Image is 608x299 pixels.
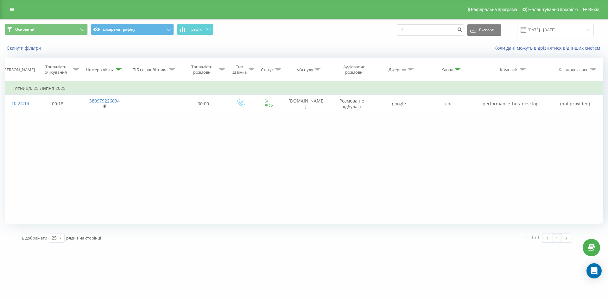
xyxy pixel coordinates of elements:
td: П’ятниця, 25 Липня 2025 [5,82,603,95]
div: Кампанія [500,67,518,72]
td: (not provided) [548,95,603,113]
div: Тип дзвінка [232,64,247,75]
a: 1 [552,234,561,242]
div: 10:24:14 [11,97,28,110]
input: Пошук за номером [397,24,464,36]
div: Статус [261,67,274,72]
button: Джерела трафіку [91,24,174,35]
div: Тривалість розмови [186,64,218,75]
button: Графік [177,24,213,35]
div: Аудіозапис розмови [335,64,372,75]
a: Коли дані можуть відрізнятися вiд інших систем [494,45,603,51]
td: [DOMAIN_NAME] [282,95,330,113]
button: Основний [5,24,88,35]
button: Скинути фільтри [5,45,44,51]
span: Графік [189,27,202,32]
span: Налаштування профілю [528,7,578,12]
a: 380979226034 [89,98,120,104]
div: Номер клієнта [86,67,114,72]
div: ПІБ співробітника [132,67,168,72]
div: [PERSON_NAME] [3,67,35,72]
span: Основний [15,27,35,32]
span: Вихід [588,7,599,12]
div: 25 [52,235,57,241]
span: Реферальна програма [471,7,517,12]
td: 00:18 [35,95,81,113]
div: 1 - 1 з 1 [526,234,539,241]
td: performance_bus_desktop [474,95,548,113]
div: Тривалість очікування [40,64,72,75]
div: Джерело [389,67,406,72]
div: Ключове слово [559,67,589,72]
span: рядків на сторінці [66,235,101,241]
td: google [374,95,424,113]
div: Канал [441,67,453,72]
span: Відображати [22,235,47,241]
span: Розмова не відбулась [339,98,364,109]
div: Open Intercom Messenger [586,263,602,278]
button: Експорт [467,24,501,36]
td: 00:00 [180,95,226,113]
div: Ім'я пулу [295,67,313,72]
td: cpc [424,95,474,113]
